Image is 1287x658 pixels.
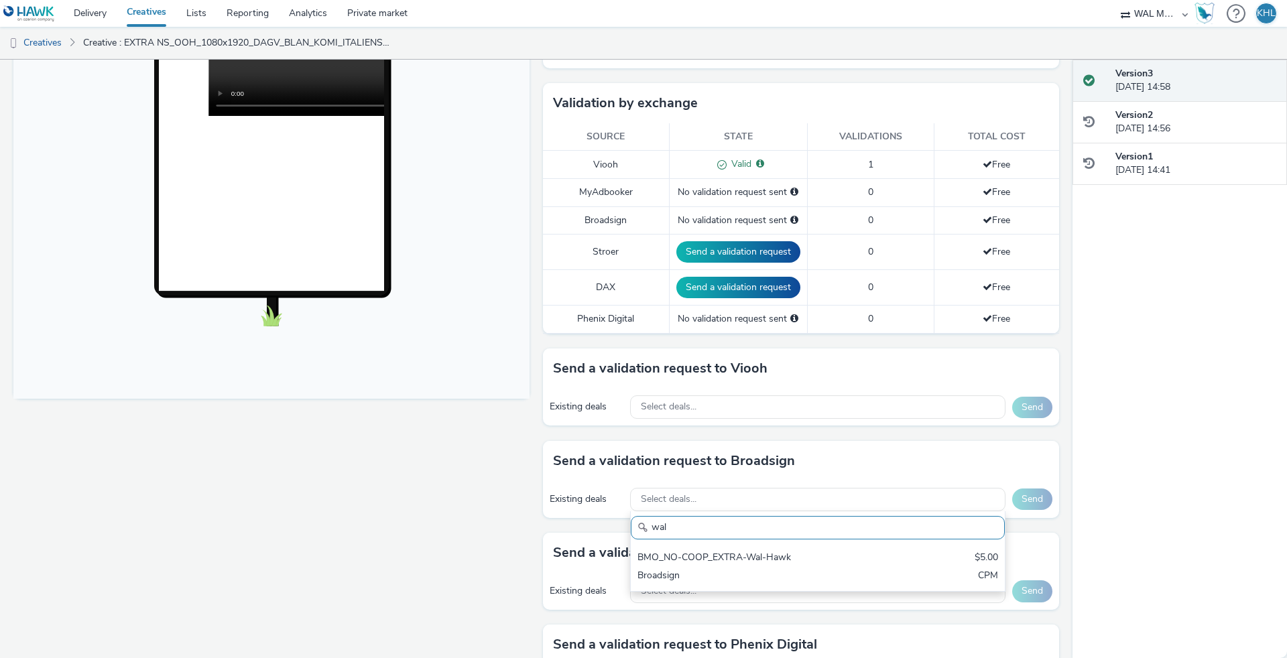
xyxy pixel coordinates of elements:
[1115,109,1276,136] div: [DATE] 14:56
[868,245,873,258] span: 0
[868,186,873,198] span: 0
[978,569,998,584] div: CPM
[1115,109,1153,121] strong: Version 2
[934,123,1059,151] th: Total cost
[641,586,696,597] span: Select deals...
[807,123,934,151] th: Validations
[676,277,800,298] button: Send a validation request
[550,400,623,413] div: Existing deals
[553,451,795,471] h3: Send a validation request to Broadsign
[983,214,1010,226] span: Free
[553,93,698,113] h3: Validation by exchange
[543,206,669,234] td: Broadsign
[868,312,873,325] span: 0
[1115,150,1276,178] div: [DATE] 14:41
[676,241,800,263] button: Send a validation request
[543,306,669,333] td: Phenix Digital
[543,235,669,270] td: Stroer
[641,494,696,505] span: Select deals...
[727,157,751,170] span: Valid
[868,281,873,293] span: 0
[550,584,623,598] div: Existing deals
[553,358,768,379] h3: Send a validation request to Viooh
[553,543,812,563] h3: Send a validation request to MyAdbooker
[1012,397,1052,418] button: Send
[983,158,1010,171] span: Free
[676,186,800,199] div: No validation request sent
[983,312,1010,325] span: Free
[868,158,873,171] span: 1
[543,151,669,179] td: Viooh
[3,5,55,22] img: undefined Logo
[676,312,800,326] div: No validation request sent
[790,186,798,199] div: Please select a deal below and click on Send to send a validation request to MyAdbooker.
[790,312,798,326] div: Please select a deal below and click on Send to send a validation request to Phenix Digital.
[1115,67,1153,80] strong: Version 3
[790,214,798,227] div: Please select a deal below and click on Send to send a validation request to Broadsign.
[1194,3,1215,24] img: Hawk Academy
[543,123,669,151] th: Source
[1115,67,1276,94] div: [DATE] 14:58
[868,214,873,226] span: 0
[7,37,20,50] img: dooh
[983,281,1010,293] span: Free
[76,27,398,59] a: Creative : EXTRA NS_OOH_1080x1920_DAGV_BLAN_KOMI_ITALIENSK 1_36_38_2025
[637,569,875,584] div: Broadsign
[1012,488,1052,510] button: Send
[975,551,998,566] div: $5.00
[1257,3,1276,23] div: KHL
[637,551,875,566] div: BMO_NO-COOP_EXTRA-Wal-Hawk
[983,245,1010,258] span: Free
[983,186,1010,198] span: Free
[553,635,817,655] h3: Send a validation request to Phenix Digital
[669,123,807,151] th: State
[1115,150,1153,163] strong: Version 1
[676,214,800,227] div: No validation request sent
[550,492,623,506] div: Existing deals
[641,401,696,413] span: Select deals...
[1194,3,1220,24] a: Hawk Academy
[631,516,1005,539] input: Search......
[543,270,669,306] td: DAX
[1012,580,1052,602] button: Send
[543,179,669,206] td: MyAdbooker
